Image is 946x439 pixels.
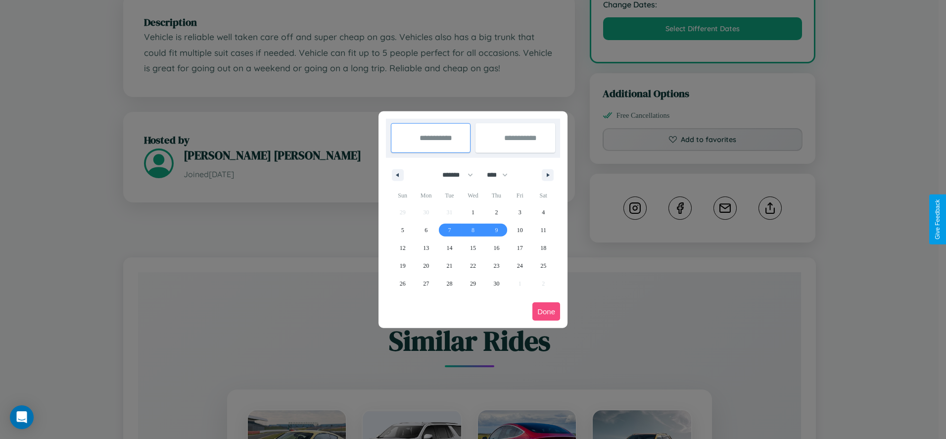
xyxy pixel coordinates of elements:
button: 14 [438,239,461,257]
button: 17 [508,239,531,257]
span: 18 [540,239,546,257]
button: 7 [438,221,461,239]
span: 22 [470,257,476,275]
span: 4 [542,203,545,221]
span: 16 [493,239,499,257]
button: 3 [508,203,531,221]
span: 13 [423,239,429,257]
span: 3 [519,203,521,221]
span: 6 [425,221,427,239]
div: Open Intercom Messenger [10,405,34,429]
span: 27 [423,275,429,293]
span: 9 [495,221,498,239]
span: Mon [414,188,437,203]
button: 10 [508,221,531,239]
button: 18 [532,239,555,257]
span: 30 [493,275,499,293]
button: 27 [414,275,437,293]
button: 4 [532,203,555,221]
span: Tue [438,188,461,203]
span: 23 [493,257,499,275]
button: 20 [414,257,437,275]
span: Thu [485,188,508,203]
span: 15 [470,239,476,257]
button: 9 [485,221,508,239]
span: 20 [423,257,429,275]
button: 19 [391,257,414,275]
span: Fri [508,188,531,203]
span: 10 [517,221,523,239]
button: 12 [391,239,414,257]
span: 24 [517,257,523,275]
span: 14 [447,239,453,257]
span: 21 [447,257,453,275]
button: 5 [391,221,414,239]
button: 25 [532,257,555,275]
span: Wed [461,188,484,203]
span: 5 [401,221,404,239]
button: 8 [461,221,484,239]
button: 6 [414,221,437,239]
button: 30 [485,275,508,293]
button: 28 [438,275,461,293]
span: Sun [391,188,414,203]
span: 12 [400,239,406,257]
span: 25 [540,257,546,275]
button: 29 [461,275,484,293]
span: 17 [517,239,523,257]
span: 29 [470,275,476,293]
button: 2 [485,203,508,221]
span: 2 [495,203,498,221]
button: 15 [461,239,484,257]
span: 7 [448,221,451,239]
button: 24 [508,257,531,275]
span: 11 [540,221,546,239]
span: 26 [400,275,406,293]
button: Done [532,302,560,321]
div: Give Feedback [934,199,941,240]
span: Sat [532,188,555,203]
button: 13 [414,239,437,257]
span: 8 [472,221,474,239]
button: 16 [485,239,508,257]
button: 11 [532,221,555,239]
button: 1 [461,203,484,221]
button: 26 [391,275,414,293]
button: 21 [438,257,461,275]
button: 22 [461,257,484,275]
span: 19 [400,257,406,275]
button: 23 [485,257,508,275]
span: 28 [447,275,453,293]
span: 1 [472,203,474,221]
